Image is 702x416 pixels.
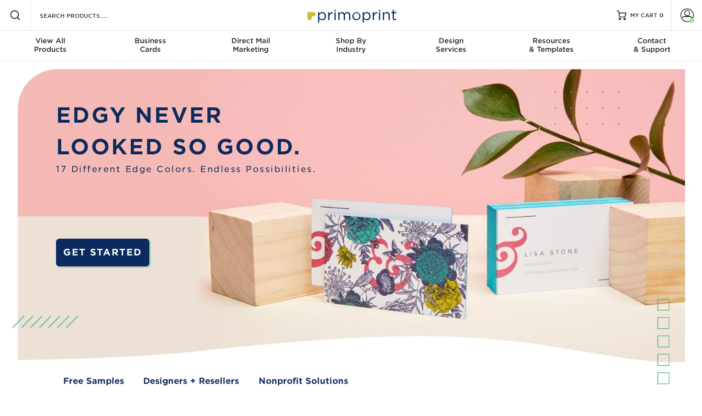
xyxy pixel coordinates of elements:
[100,36,200,54] div: Cards
[56,163,316,175] span: 17 Different Edge Colors. Endless Possibilities.
[100,36,200,45] span: Business
[143,375,239,387] a: Designers + Resellers
[303,5,399,25] img: Primoprint
[100,31,200,61] a: BusinessCards
[501,36,601,45] span: Resources
[201,36,301,54] div: Marketing
[201,36,301,45] span: Direct Mail
[301,36,401,45] span: Shop By
[401,31,501,61] a: DesignServices
[602,31,702,61] a: Contact& Support
[56,131,316,163] p: LOOKED SO GOOD.
[201,31,301,61] a: Direct MailMarketing
[602,36,702,45] span: Contact
[301,36,401,54] div: Industry
[630,12,657,20] span: MY CART
[56,100,316,131] p: EDGY NEVER
[259,375,348,387] a: Nonprofit Solutions
[39,10,132,21] input: SEARCH PRODUCTS.....
[401,36,501,45] span: Design
[659,12,664,19] span: 0
[602,36,702,54] div: & Support
[56,239,149,266] a: GET STARTED
[501,31,601,61] a: Resources& Templates
[301,31,401,61] a: Shop ByIndustry
[501,36,601,54] div: & Templates
[401,36,501,54] div: Services
[63,375,124,387] a: Free Samples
